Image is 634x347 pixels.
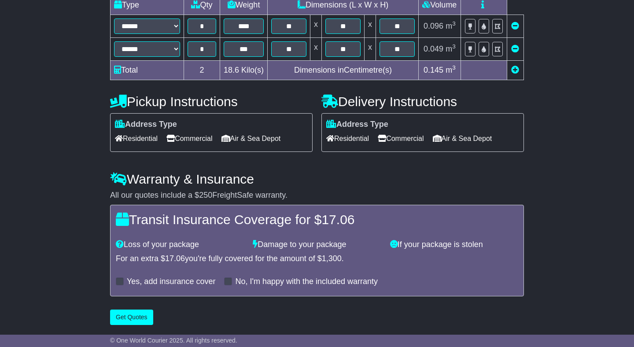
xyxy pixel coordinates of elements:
[116,254,518,264] div: For an extra $ you're fully covered for the amount of $ .
[165,254,185,263] span: 17.06
[310,15,322,38] td: x
[386,240,523,250] div: If your package is stolen
[127,277,215,287] label: Yes, add insurance cover
[511,66,519,74] a: Add new item
[424,66,443,74] span: 0.145
[110,94,313,109] h4: Pickup Instructions
[221,132,281,145] span: Air & Sea Depot
[446,22,456,30] span: m
[365,15,376,38] td: x
[321,94,524,109] h4: Delivery Instructions
[248,240,385,250] div: Damage to your package
[424,44,443,53] span: 0.049
[424,22,443,30] span: 0.096
[110,191,524,200] div: All our quotes include a $ FreightSafe warranty.
[511,44,519,53] a: Remove this item
[110,172,524,186] h4: Warranty & Insurance
[365,38,376,61] td: x
[166,132,212,145] span: Commercial
[268,61,419,80] td: Dimensions in Centimetre(s)
[321,212,354,227] span: 17.06
[116,212,518,227] h4: Transit Insurance Coverage for $
[199,191,212,199] span: 250
[322,254,342,263] span: 1,300
[220,61,268,80] td: Kilo(s)
[511,22,519,30] a: Remove this item
[184,61,220,80] td: 2
[433,132,492,145] span: Air & Sea Depot
[446,44,456,53] span: m
[115,120,177,129] label: Address Type
[452,43,456,50] sup: 3
[110,310,153,325] button: Get Quotes
[224,66,239,74] span: 18.6
[110,337,237,344] span: © One World Courier 2025. All rights reserved.
[446,66,456,74] span: m
[452,64,456,71] sup: 3
[111,240,248,250] div: Loss of your package
[452,20,456,27] sup: 3
[326,120,388,129] label: Address Type
[115,132,158,145] span: Residential
[310,38,322,61] td: x
[326,132,369,145] span: Residential
[378,132,424,145] span: Commercial
[111,61,184,80] td: Total
[235,277,378,287] label: No, I'm happy with the included warranty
